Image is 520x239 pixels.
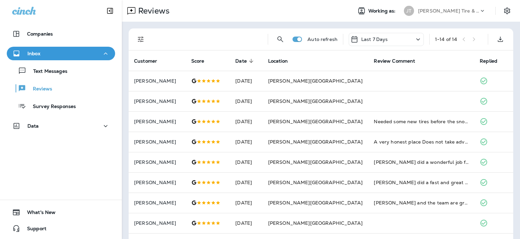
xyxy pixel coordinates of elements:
[230,91,262,111] td: [DATE]
[26,86,52,92] p: Reviews
[501,5,513,17] button: Settings
[191,58,213,64] span: Score
[480,58,506,64] span: Replied
[235,58,256,64] span: Date
[134,99,180,104] p: [PERSON_NAME]
[404,6,414,16] div: JT
[274,32,287,46] button: Search Reviews
[134,32,148,46] button: Filters
[134,58,166,64] span: Customer
[7,222,115,235] button: Support
[7,119,115,133] button: Data
[268,220,363,226] span: [PERSON_NAME][GEOGRAPHIC_DATA]
[374,199,469,206] div: Jacob and the team are great. Jacob took the time to explain and answer everything about my car t...
[268,78,363,84] span: [PERSON_NAME][GEOGRAPHIC_DATA]
[134,180,180,185] p: [PERSON_NAME]
[418,8,479,14] p: [PERSON_NAME] Tire & Auto
[230,152,262,172] td: [DATE]
[368,8,397,14] span: Working as:
[230,213,262,233] td: [DATE]
[374,58,424,64] span: Review Comment
[268,179,363,186] span: [PERSON_NAME][GEOGRAPHIC_DATA]
[134,58,157,64] span: Customer
[135,6,170,16] p: Reviews
[235,58,247,64] span: Date
[435,37,457,42] div: 1 - 14 of 14
[494,32,507,46] button: Export as CSV
[230,111,262,132] td: [DATE]
[361,37,388,42] p: Last 7 Days
[7,47,115,60] button: Inbox
[27,31,53,37] p: Companies
[268,58,297,64] span: Location
[374,159,469,166] div: Jensen did a wonderful job fixing my tire that had a nail in it
[7,27,115,41] button: Companies
[101,4,120,18] button: Collapse Sidebar
[374,58,415,64] span: Review Comment
[27,51,40,56] p: Inbox
[230,132,262,152] td: [DATE]
[7,205,115,219] button: What's New
[230,172,262,193] td: [DATE]
[230,71,262,91] td: [DATE]
[134,139,180,145] p: [PERSON_NAME]
[268,200,363,206] span: [PERSON_NAME][GEOGRAPHIC_DATA]
[20,226,46,234] span: Support
[307,37,338,42] p: Auto refresh
[374,118,469,125] div: Needed some new tires before the snow storm. Called Jensen and they were able to get me in for sa...
[7,64,115,78] button: Text Messages
[27,123,39,129] p: Data
[480,58,497,64] span: Replied
[134,119,180,124] p: [PERSON_NAME]
[134,220,180,226] p: [PERSON_NAME]
[268,98,363,104] span: [PERSON_NAME][GEOGRAPHIC_DATA]
[134,200,180,205] p: [PERSON_NAME]
[134,159,180,165] p: [PERSON_NAME]
[268,159,363,165] span: [PERSON_NAME][GEOGRAPHIC_DATA]
[374,179,469,186] div: Bradley did a fast and great job on my oil change today
[268,118,363,125] span: [PERSON_NAME][GEOGRAPHIC_DATA]
[26,104,76,110] p: Survey Responses
[230,193,262,213] td: [DATE]
[268,139,363,145] span: [PERSON_NAME][GEOGRAPHIC_DATA]
[268,58,288,64] span: Location
[191,58,204,64] span: Score
[134,78,180,84] p: [PERSON_NAME]
[20,210,56,218] span: What's New
[7,99,115,113] button: Survey Responses
[26,68,67,75] p: Text Messages
[374,138,469,145] div: A very honest place Does not take advantage of a person Thanks!
[7,81,115,95] button: Reviews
